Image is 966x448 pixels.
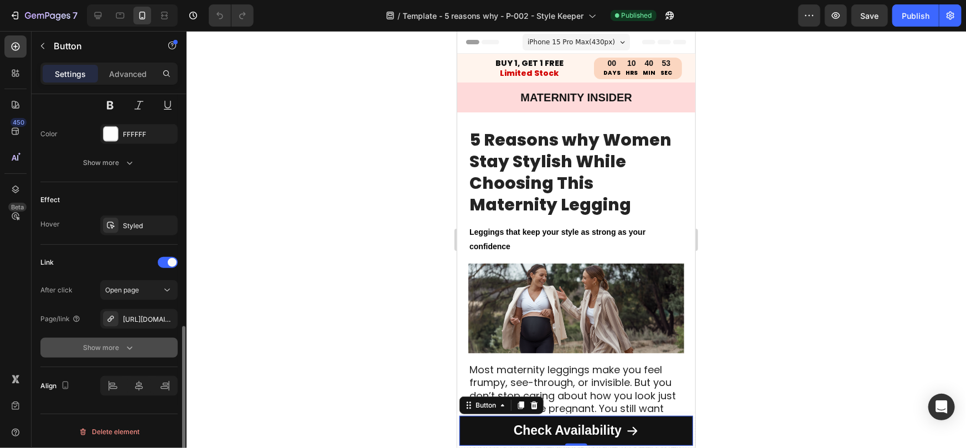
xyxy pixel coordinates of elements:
button: Save [851,4,888,27]
button: Open page [100,280,178,300]
span: Open page [105,286,139,294]
button: Show more [40,338,178,358]
p: Most maternity leggings make you feel frumpy, see-through, or invisible. But you don’t stop carin... [12,332,226,436]
div: Styled [123,221,175,231]
div: Publish [902,10,929,22]
div: Delete element [79,425,140,439]
div: Show more [84,342,135,353]
span: / [398,10,401,22]
div: Link [40,258,54,267]
iframe: Design area [457,31,695,448]
div: Beta [8,203,27,212]
div: 450 [11,118,27,127]
div: FFFFFF [123,130,175,140]
p: 7 [73,9,78,22]
p: Button [54,39,148,53]
span: Template - 5 reasons why - P-002 - Style Keeper [403,10,584,22]
div: After click [40,285,73,295]
button: Publish [892,4,939,27]
button: 7 [4,4,82,27]
div: Effect [40,195,60,205]
span: Published [622,11,652,20]
div: Align [40,379,72,394]
span: Save [861,11,879,20]
div: [URL][DOMAIN_NAME] [123,315,175,325]
div: Show more [84,157,135,168]
button: Delete element [40,423,178,441]
p: Settings [55,68,86,80]
div: Undo/Redo [209,4,254,27]
button: Show more [40,153,178,173]
div: Color [40,129,58,139]
div: Page/link [40,314,81,324]
div: Open Intercom Messenger [928,394,955,420]
p: Advanced [109,68,147,80]
div: Hover [40,219,60,229]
